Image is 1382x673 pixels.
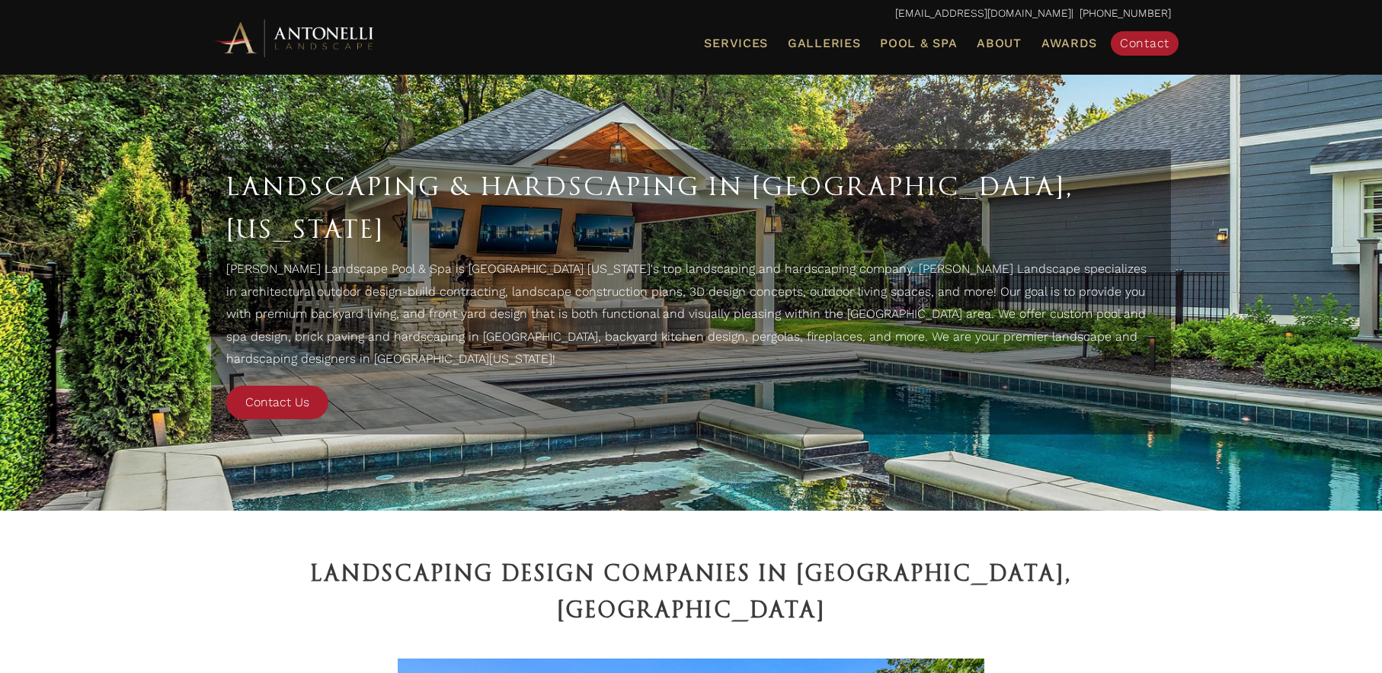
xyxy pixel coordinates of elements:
a: Galleries [782,34,866,53]
img: Antonelli Horizontal Logo [211,17,379,59]
span: Contact [1120,36,1169,50]
p: [PERSON_NAME] Landscape Pool & Spa is [GEOGRAPHIC_DATA] [US_STATE]'s top landscaping and hardscap... [226,258,1156,378]
a: Pool & Spa [874,34,963,53]
span: Galleries [788,36,860,50]
a: Awards [1035,34,1103,53]
a: Services [698,34,774,53]
span: Pool & Spa [880,36,957,50]
span: About [977,37,1022,50]
p: | [PHONE_NUMBER] [211,4,1171,24]
h2: Landscaping Design Companies in [GEOGRAPHIC_DATA], [GEOGRAPHIC_DATA] [211,556,1171,628]
span: Awards [1041,36,1097,50]
span: Services [704,37,768,50]
a: About [971,34,1028,53]
span: Contact Us [245,395,309,409]
a: Contact [1111,31,1179,56]
a: [EMAIL_ADDRESS][DOMAIN_NAME] [895,7,1071,19]
h1: Landscaping & Hardscaping in [GEOGRAPHIC_DATA], [US_STATE] [226,165,1156,250]
a: Contact Us [226,386,328,419]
